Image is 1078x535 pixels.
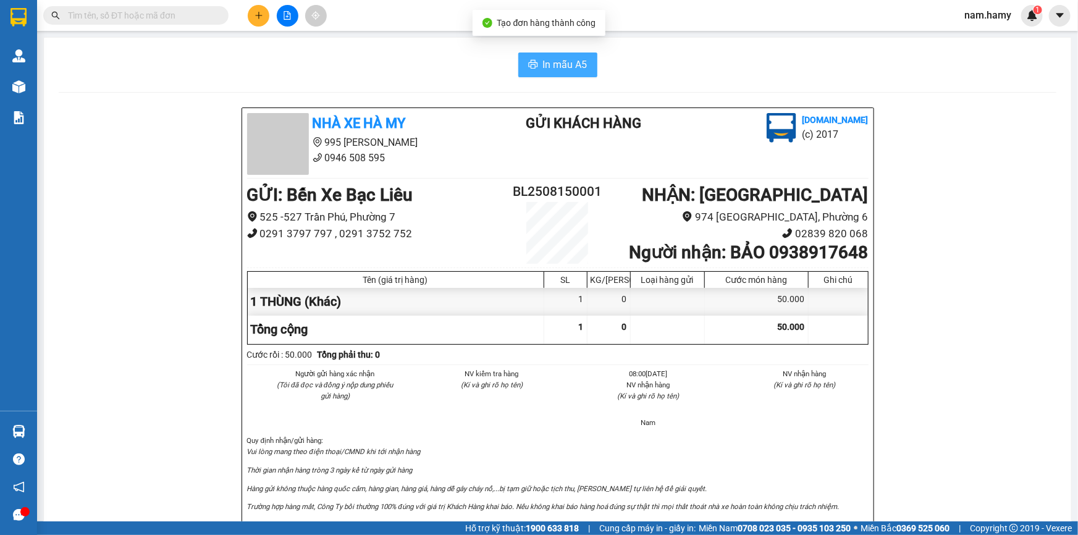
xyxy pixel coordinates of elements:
[13,453,25,465] span: question-circle
[622,322,627,332] span: 0
[609,225,868,242] li: 02839 820 068
[526,116,641,131] b: Gửi khách hàng
[247,484,707,493] i: Hàng gửi không thuộc hàng quốc cấm, hàng gian, hàng giả, hàng dễ gây cháy nổ,...bị tạm giữ hoặc t...
[526,523,579,533] strong: 1900 633 818
[1055,10,1066,21] span: caret-down
[13,509,25,521] span: message
[954,7,1021,23] span: nam.hamy
[247,447,420,456] i: Vui lòng mang theo điện thoại/CMND khi tới nhận hàng
[283,11,292,20] span: file-add
[528,59,538,71] span: printer
[311,11,320,20] span: aim
[579,322,584,332] span: 1
[1035,6,1040,14] span: 1
[543,57,587,72] span: In mẫu A5
[277,381,393,400] i: (Tôi đã đọc và đồng ý nộp dung phiếu gửi hàng)
[247,466,413,474] i: Thời gian nhận hàng tròng 3 ngày kể từ ngày gửi hàng
[248,288,544,316] div: 1 THÙNG (Khác)
[1034,6,1042,14] sup: 1
[896,523,950,533] strong: 0369 525 060
[774,381,836,389] i: (Kí và ghi rõ họ tên)
[247,435,869,530] div: Quy định nhận/gửi hàng :
[587,288,631,316] div: 0
[585,368,712,379] li: 08:00[DATE]
[591,275,627,285] div: KG/[PERSON_NAME]
[854,526,857,531] span: ⚪️
[585,379,712,390] li: NV nhận hàng
[248,5,269,27] button: plus
[599,521,696,535] span: Cung cấp máy in - giấy in:
[465,521,579,535] span: Hỗ trợ kỹ thuật:
[247,185,413,205] b: GỬI : Bến Xe Bạc Liêu
[313,153,322,162] span: phone
[428,368,555,379] li: NV kiểm tra hàng
[617,392,679,400] i: (Kí và ghi rõ họ tên)
[247,225,506,242] li: 0291 3797 797 , 0291 3752 752
[708,275,805,285] div: Cước món hàng
[699,521,851,535] span: Miền Nam
[802,115,869,125] b: [DOMAIN_NAME]
[588,521,590,535] span: |
[12,80,25,93] img: warehouse-icon
[802,127,869,142] li: (c) 2017
[812,275,865,285] div: Ghi chú
[247,520,869,531] p: Khách không khai báo đúng hàng, nhà xe chỉ đền khá trị thêo cước phí x 10
[629,242,868,263] b: Người nhận : BẢO 0938917648
[247,135,477,150] li: 995 [PERSON_NAME]
[585,417,712,428] li: Nam
[861,521,950,535] span: Miền Bắc
[272,368,399,379] li: Người gửi hàng xác nhận
[778,322,805,332] span: 50.000
[767,113,796,143] img: logo.jpg
[682,211,693,222] span: environment
[705,288,809,316] div: 50.000
[518,53,597,77] button: printerIn mẫu A5
[255,11,263,20] span: plus
[741,368,869,379] li: NV nhận hàng
[247,211,258,222] span: environment
[609,209,868,225] li: 974 [GEOGRAPHIC_DATA], Phường 6
[497,18,596,28] span: Tạo đơn hàng thành công
[782,228,793,238] span: phone
[1027,10,1038,21] img: icon-new-feature
[1049,5,1071,27] button: caret-down
[68,9,214,22] input: Tìm tên, số ĐT hoặc mã đơn
[11,8,27,27] img: logo-vxr
[482,18,492,28] span: check-circle
[247,228,258,238] span: phone
[461,381,523,389] i: (Kí và ghi rõ họ tên)
[247,502,840,511] i: Trường hợp hàng mất, Công Ty bồi thường 100% đúng với giá trị Khách Hàng khai báo. Nếu không khai...
[959,521,961,535] span: |
[12,425,25,438] img: warehouse-icon
[1009,524,1018,533] span: copyright
[318,350,381,360] b: Tổng phải thu: 0
[251,322,308,337] span: Tổng cộng
[634,275,701,285] div: Loại hàng gửi
[305,5,327,27] button: aim
[12,111,25,124] img: solution-icon
[547,275,584,285] div: SL
[313,116,406,131] b: Nhà Xe Hà My
[13,481,25,493] span: notification
[738,523,851,533] strong: 0708 023 035 - 0935 103 250
[247,348,313,361] div: Cước rồi : 50.000
[51,11,60,20] span: search
[247,150,477,166] li: 0946 508 595
[544,288,587,316] div: 1
[506,182,610,202] h2: BL2508150001
[251,275,541,285] div: Tên (giá trị hàng)
[277,5,298,27] button: file-add
[642,185,868,205] b: NHẬN : [GEOGRAPHIC_DATA]
[313,137,322,147] span: environment
[247,209,506,225] li: 525 -527 Trần Phú, Phường 7
[12,49,25,62] img: warehouse-icon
